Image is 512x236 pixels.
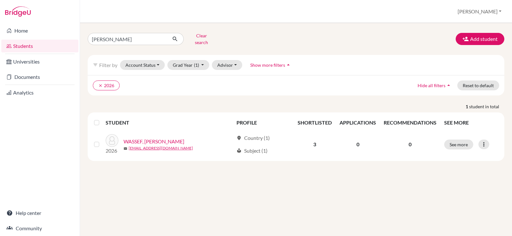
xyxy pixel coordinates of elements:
[294,130,336,158] td: 3
[194,62,199,68] span: (1)
[124,138,184,145] a: WASSEF, [PERSON_NAME]
[1,24,78,37] a: Home
[1,222,78,235] a: Community
[456,33,504,45] button: Add student
[124,147,127,150] span: mail
[380,115,440,130] th: RECOMMENDATIONS
[466,103,469,110] strong: 1
[129,145,193,151] a: [EMAIL_ADDRESS][DOMAIN_NAME]
[294,115,336,130] th: SHORTLISTED
[98,83,103,88] i: clear
[444,140,473,149] button: See more
[336,115,380,130] th: APPLICATIONS
[1,71,78,83] a: Documents
[469,103,504,110] span: student in total
[250,62,285,68] span: Show more filters
[336,130,380,158] td: 0
[106,134,118,147] img: WASSEF, Celeste Cherif
[106,147,118,155] p: 2026
[236,134,270,142] div: Country (1)
[212,60,242,70] button: Advisor
[236,148,242,153] span: local_library
[384,141,436,148] p: 0
[5,6,31,17] img: Bridge-U
[120,60,165,70] button: Account Status
[457,80,499,90] button: Reset to default
[93,62,98,67] i: filter_list
[184,31,219,47] button: Clear search
[99,62,117,68] span: Filter by
[93,80,120,90] button: clear2026
[236,135,242,141] span: location_on
[1,40,78,52] a: Students
[236,147,268,155] div: Subject (1)
[1,207,78,219] a: Help center
[412,80,457,90] button: Hide all filtersarrow_drop_up
[233,115,294,130] th: PROFILE
[167,60,210,70] button: Grad Year(1)
[418,83,445,88] span: Hide all filters
[88,33,167,45] input: Find student by name...
[455,5,504,18] button: [PERSON_NAME]
[1,86,78,99] a: Analytics
[440,115,502,130] th: SEE MORE
[285,62,292,68] i: arrow_drop_up
[106,115,233,130] th: STUDENT
[245,60,297,70] button: Show more filtersarrow_drop_up
[445,82,452,88] i: arrow_drop_up
[1,55,78,68] a: Universities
